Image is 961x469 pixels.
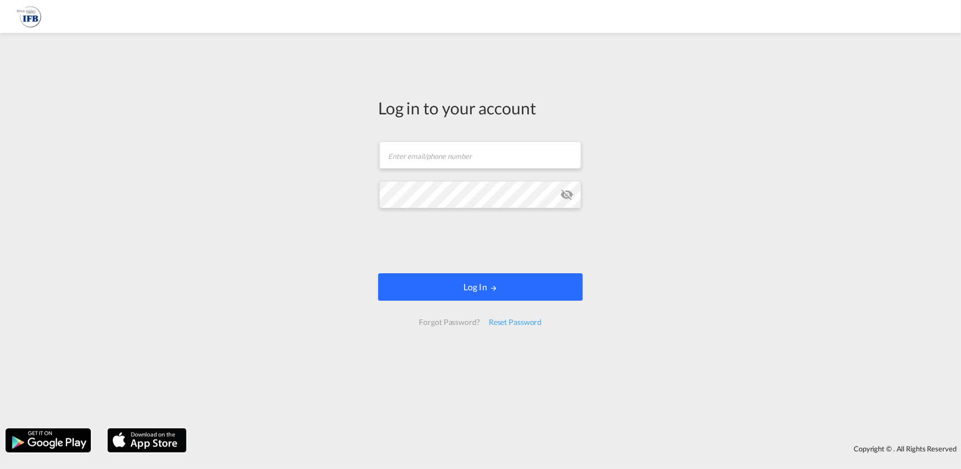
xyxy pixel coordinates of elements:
[106,427,188,454] img: apple.png
[378,96,583,119] div: Log in to your account
[17,4,41,29] img: b628ab10256c11eeb52753acbc15d091.png
[378,273,583,301] button: LOGIN
[560,188,574,201] md-icon: icon-eye-off
[192,439,961,458] div: Copyright © . All Rights Reserved
[414,312,484,332] div: Forgot Password?
[379,141,581,169] input: Enter email/phone number
[484,312,547,332] div: Reset Password
[4,427,92,454] img: google.png
[397,219,564,262] iframe: reCAPTCHA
